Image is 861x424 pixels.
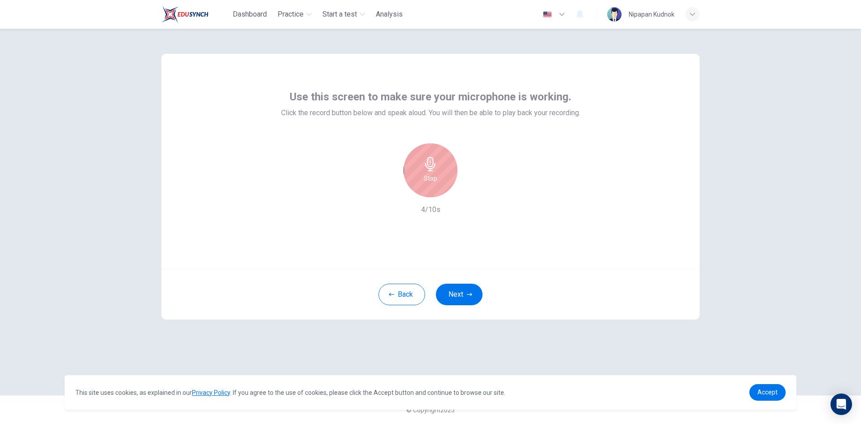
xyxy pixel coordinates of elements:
[831,394,852,415] div: Open Intercom Messenger
[290,90,571,104] span: Use this screen to make sure your microphone is working.
[542,11,553,18] img: en
[281,108,580,118] span: Click the record button below and speak aloud. You will then be able to play back your recording.
[319,6,369,22] button: Start a test
[161,5,229,23] a: Train Test logo
[607,7,622,22] img: Profile picture
[161,5,209,23] img: Train Test logo
[192,389,230,396] a: Privacy Policy
[424,173,437,184] h6: Stop
[749,384,786,401] a: dismiss cookie message
[376,9,403,20] span: Analysis
[372,6,406,22] button: Analysis
[757,389,778,396] span: Accept
[406,407,455,414] span: © Copyright 2025
[421,204,440,215] h6: 4/10s
[75,389,505,396] span: This site uses cookies, as explained in our . If you agree to the use of cookies, please click th...
[278,9,304,20] span: Practice
[233,9,267,20] span: Dashboard
[629,9,674,20] div: Nipapan Kudnok
[229,6,270,22] button: Dashboard
[65,375,796,410] div: cookieconsent
[274,6,315,22] button: Practice
[404,143,457,197] button: Stop
[378,284,425,305] button: Back
[436,284,483,305] button: Next
[322,9,357,20] span: Start a test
